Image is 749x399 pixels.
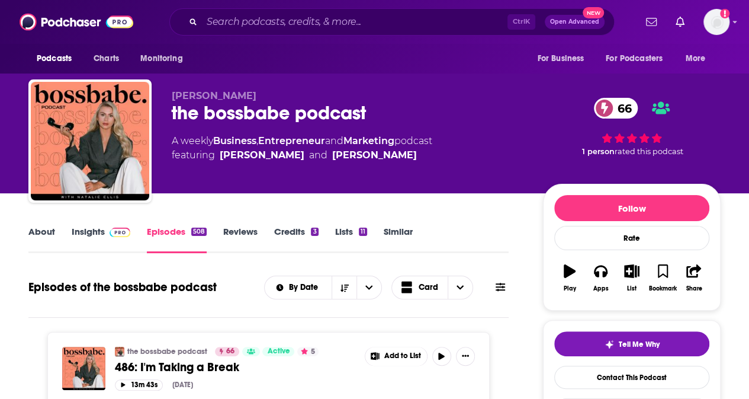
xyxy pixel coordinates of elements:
span: For Podcasters [606,50,663,67]
a: 66 [594,98,638,119]
img: the bossbabe podcast [115,347,124,356]
img: Podchaser - Follow, Share and Rate Podcasts [20,11,133,33]
button: open menu [28,47,87,70]
span: For Business [537,50,584,67]
img: 486: I'm Taking a Break [62,347,105,390]
div: List [627,285,637,292]
span: Monitoring [140,50,182,67]
div: Search podcasts, credits, & more... [169,8,615,36]
a: Contact This Podcast [554,366,709,389]
a: Reviews [223,226,258,253]
button: open menu [132,47,198,70]
span: featuring [172,148,432,162]
span: By Date [289,283,322,292]
span: and [325,135,343,146]
div: Bookmark [649,285,677,292]
a: About [28,226,55,253]
button: Apps [585,257,616,299]
button: 5 [297,347,319,356]
h2: Choose List sort [264,276,382,299]
button: open menu [677,47,721,70]
div: 66 1 personrated this podcast [543,90,721,164]
span: rated this podcast [615,147,683,156]
div: Share [686,285,702,292]
a: Danielle Canty [220,148,304,162]
span: 66 [226,346,234,357]
button: Play [554,257,585,299]
a: the bossbabe podcast [127,347,207,356]
button: open menu [529,47,599,70]
button: List [616,257,647,299]
img: User Profile [703,9,729,35]
span: Tell Me Why [619,340,660,349]
button: Follow [554,195,709,221]
div: 508 [191,228,207,236]
span: [PERSON_NAME] [172,90,256,101]
button: Choose View [391,276,473,299]
a: Credits3 [274,226,318,253]
span: Open Advanced [550,19,599,25]
img: Podchaser Pro [110,228,130,237]
div: Rate [554,226,709,250]
div: Apps [593,285,609,292]
span: Logged in as PRSuperstar [703,9,729,35]
span: More [686,50,706,67]
div: A weekly podcast [172,134,432,162]
a: Entrepreneur [258,135,325,146]
a: Business [213,135,256,146]
button: 13m 43s [115,379,163,391]
a: Active [262,347,294,356]
a: Show notifications dropdown [641,12,661,32]
div: 3 [311,228,318,236]
span: Add to List [384,352,421,360]
div: [DATE] [172,381,193,389]
a: Lists11 [335,226,367,253]
span: , [256,135,258,146]
button: tell me why sparkleTell Me Why [554,331,709,356]
a: Natalie Ellis [332,148,417,162]
button: Bookmark [647,257,678,299]
span: Podcasts [37,50,72,67]
div: 11 [359,228,367,236]
span: Ctrl K [507,14,535,30]
span: 1 person [582,147,615,156]
button: Show More Button [365,347,427,366]
a: Charts [86,47,126,70]
input: Search podcasts, credits, & more... [202,12,507,31]
span: New [583,7,604,18]
a: InsightsPodchaser Pro [72,226,130,253]
span: 486: I'm Taking a Break [115,360,239,375]
button: Show profile menu [703,9,729,35]
h1: Episodes of the bossbabe podcast [28,280,217,295]
img: the bossbabe podcast [31,82,149,200]
svg: Add a profile image [720,9,729,18]
span: Active [267,346,290,357]
button: Share [679,257,709,299]
button: Open AdvancedNew [545,15,605,29]
span: and [309,148,327,162]
a: 486: I'm Taking a Break [115,360,356,375]
img: tell me why sparkle [605,340,614,349]
button: open menu [356,276,381,299]
button: open menu [265,283,332,292]
a: Episodes508 [147,226,207,253]
a: Marketing [343,135,394,146]
span: 66 [606,98,638,119]
span: Charts [94,50,119,67]
button: Show More Button [456,347,475,366]
a: Similar [384,226,413,253]
a: Show notifications dropdown [671,12,689,32]
div: Play [564,285,576,292]
span: Card [419,283,438,292]
button: Sort Direction [332,276,356,299]
button: open menu [598,47,680,70]
a: 66 [215,347,239,356]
